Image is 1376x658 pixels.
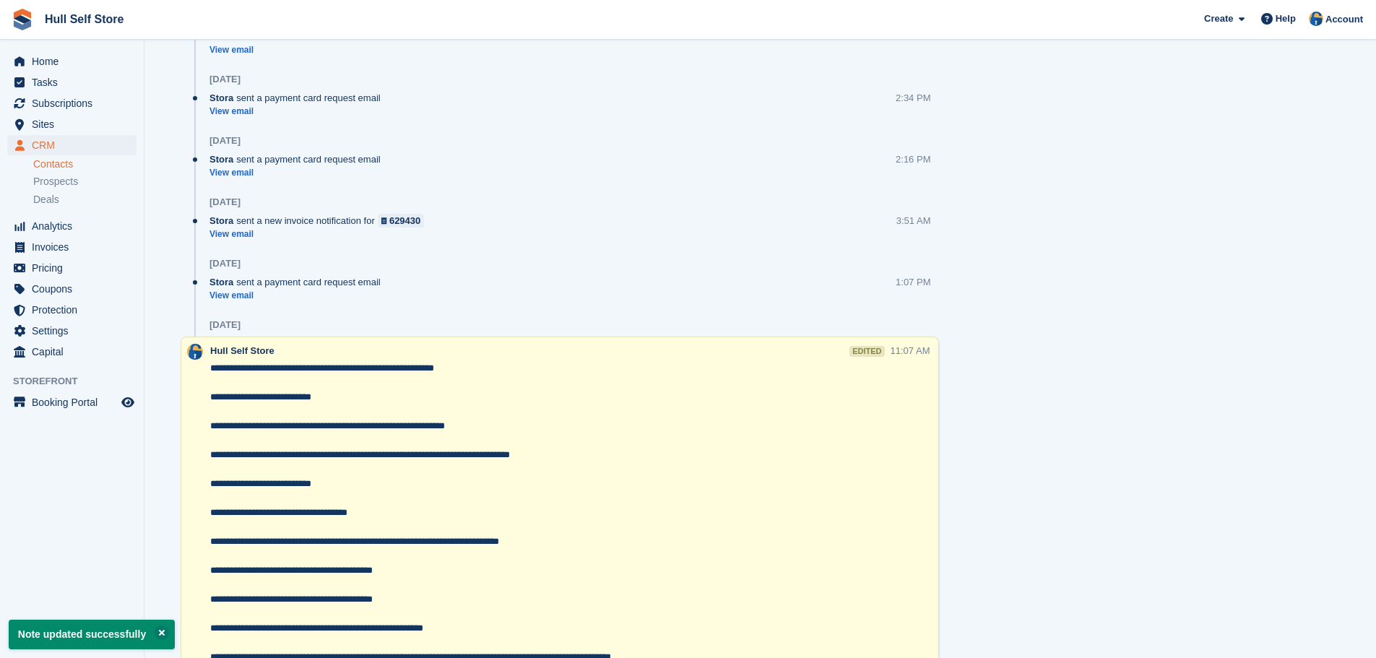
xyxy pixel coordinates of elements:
span: Protection [32,300,118,320]
div: 629430 [389,214,420,228]
span: Invoices [32,237,118,257]
a: View email [209,290,388,302]
p: Note updated successfully [9,620,175,649]
a: Hull Self Store [39,7,129,31]
a: Preview store [119,394,137,411]
span: Help [1276,12,1296,26]
img: Hull Self Store [187,344,203,360]
div: [DATE] [209,319,241,331]
a: menu [7,279,137,299]
a: menu [7,392,137,412]
span: Stora [209,152,233,166]
span: Subscriptions [32,93,118,113]
span: Coupons [32,279,118,299]
a: Prospects [33,174,137,189]
a: View email [209,167,388,179]
div: 1:07 PM [896,275,930,289]
span: Analytics [32,216,118,236]
img: stora-icon-8386f47178a22dfd0bd8f6a31ec36ba5ce8667c1dd55bd0f319d3a0aa187defe.svg [12,9,33,30]
a: menu [7,342,137,362]
div: edited [849,346,884,357]
a: View email [209,105,388,118]
span: Stora [209,275,233,289]
span: Tasks [32,72,118,92]
a: View email [209,44,375,56]
a: menu [7,135,137,155]
a: menu [7,93,137,113]
div: sent a payment card request email [209,91,388,105]
div: 11:07 AM [891,344,930,358]
span: Storefront [13,374,144,389]
a: menu [7,258,137,278]
a: menu [7,300,137,320]
div: [DATE] [209,196,241,208]
span: Settings [32,321,118,341]
a: Contacts [33,157,137,171]
span: Sites [32,114,118,134]
a: menu [7,237,137,257]
a: menu [7,216,137,236]
span: Stora [209,214,233,228]
span: Create [1204,12,1233,26]
span: Deals [33,193,59,207]
div: [DATE] [209,258,241,269]
div: 2:16 PM [896,152,930,166]
span: Prospects [33,175,78,189]
img: Hull Self Store [1309,12,1323,26]
span: Stora [209,91,233,105]
a: menu [7,321,137,341]
div: 2:34 PM [896,91,930,105]
div: [DATE] [209,135,241,147]
div: sent a new invoice notification for [209,214,431,228]
div: sent a payment card request email [209,152,388,166]
span: Pricing [32,258,118,278]
a: View email [209,228,431,241]
div: sent a payment card request email [209,275,388,289]
a: menu [7,51,137,72]
a: menu [7,72,137,92]
div: 3:51 AM [896,214,931,228]
span: Home [32,51,118,72]
a: Deals [33,192,137,207]
a: menu [7,114,137,134]
a: 629430 [378,214,425,228]
span: Hull Self Store [210,345,274,356]
span: CRM [32,135,118,155]
div: [DATE] [209,74,241,85]
span: Booking Portal [32,392,118,412]
span: Account [1325,12,1363,27]
span: Capital [32,342,118,362]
